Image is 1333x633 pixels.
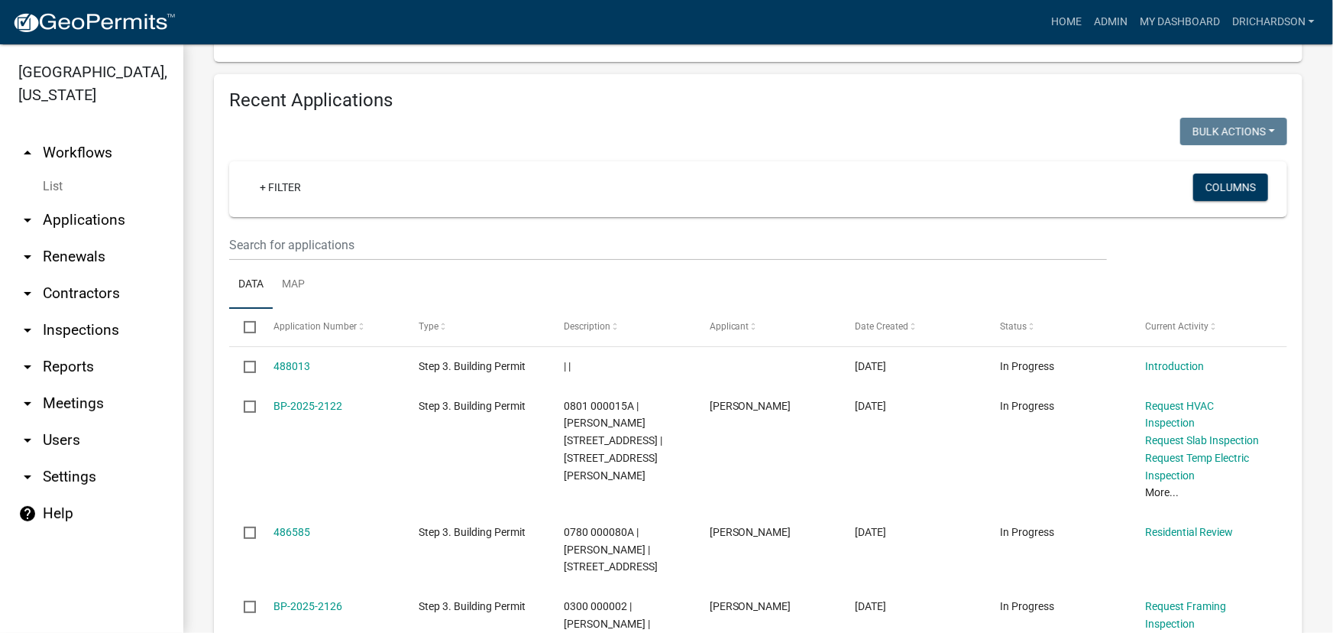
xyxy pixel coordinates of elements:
span: Joseph Cooley [710,400,791,412]
span: 10/04/2025 [855,360,886,372]
span: Step 3. Building Permit [419,526,526,538]
h4: Recent Applications [229,89,1287,112]
datatable-header-cell: Date Created [840,309,985,346]
i: arrow_drop_down [18,248,37,266]
a: More... [1146,486,1179,498]
span: 0780 000080A | HOPPE TERI | 5091 WEST POINT RD [564,526,658,573]
span: Roxie Veal [710,600,791,612]
a: Home [1045,8,1088,37]
datatable-header-cell: Application Number [258,309,403,346]
span: In Progress [1000,600,1054,612]
span: Type [419,321,438,332]
datatable-header-cell: Status [985,309,1131,346]
datatable-header-cell: Current Activity [1131,309,1276,346]
a: Request Framing Inspection [1146,600,1227,630]
span: Current Activity [1146,321,1209,332]
a: Introduction [1146,360,1205,372]
a: BP-2025-2126 [273,600,342,612]
span: Step 3. Building Permit [419,400,526,412]
span: Description [564,321,610,332]
datatable-header-cell: Select [229,309,258,346]
a: + Filter [248,174,313,201]
span: Application Number [273,321,357,332]
i: arrow_drop_down [18,284,37,303]
span: Date Created [855,321,908,332]
a: Residential Review [1146,526,1234,538]
datatable-header-cell: Description [549,309,694,346]
i: arrow_drop_down [18,394,37,413]
i: arrow_drop_down [18,211,37,229]
i: arrow_drop_down [18,358,37,376]
span: In Progress [1000,360,1054,372]
a: Map [273,261,314,310]
a: My Dashboard [1134,8,1226,37]
datatable-header-cell: Applicant [695,309,840,346]
a: Request Slab Inspection [1146,434,1260,446]
span: Step 3. Building Permit [419,360,526,372]
a: 488013 [273,360,310,372]
a: Data [229,261,273,310]
button: Bulk Actions [1180,118,1287,145]
a: Admin [1088,8,1134,37]
i: help [18,505,37,523]
span: 10/03/2025 [855,400,886,412]
i: arrow_drop_down [18,431,37,450]
span: 0801 000015A | TOMBERLIN MARLA B | 82 HEARN RD [564,400,662,482]
datatable-header-cell: Type [404,309,549,346]
span: Step 3. Building Permit [419,600,526,612]
span: In Progress [1000,400,1054,412]
a: drichardson [1226,8,1321,37]
a: 486585 [273,526,310,538]
a: Request Temp Electric Inspection [1146,452,1250,482]
button: Columns [1193,174,1268,201]
span: Teri Hoppe [710,526,791,538]
i: arrow_drop_down [18,321,37,339]
a: Request HVAC Inspection [1146,400,1215,430]
span: Status [1000,321,1027,332]
span: | | [564,360,571,372]
input: Search for applications [229,229,1107,261]
span: Applicant [710,321,749,332]
i: arrow_drop_down [18,468,37,486]
a: BP-2025-2122 [273,400,342,412]
span: In Progress [1000,526,1054,538]
span: 10/01/2025 [855,600,886,612]
span: 10/01/2025 [855,526,886,538]
i: arrow_drop_up [18,144,37,162]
